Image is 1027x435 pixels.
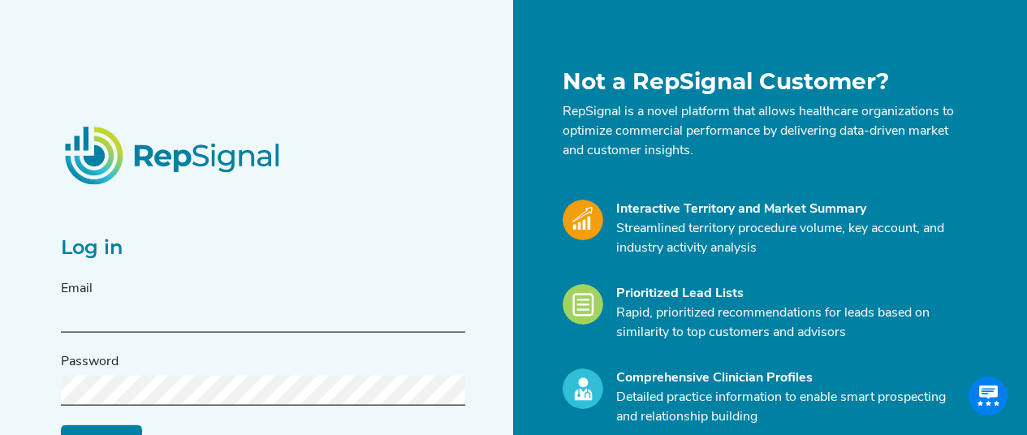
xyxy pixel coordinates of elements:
[61,236,465,260] h2: Log in
[563,368,603,409] img: Profile_Icon.739e2aba.svg
[616,200,957,219] div: Interactive Territory and Market Summary
[616,304,957,342] p: Rapid, prioritized recommendations for leads based on similarity to top customers and advisors
[61,352,119,372] label: Password
[616,219,957,258] p: Streamlined territory procedure volume, key account, and industry activity analysis
[616,388,957,427] p: Detailed practice information to enable smart prospecting and relationship building
[563,284,603,325] img: Leads_Icon.28e8c528.svg
[61,279,93,299] label: Email
[45,106,303,204] img: RepSignalLogo.20539ed3.png
[563,102,957,161] p: RepSignal is a novel platform that allows healthcare organizations to optimize commercial perform...
[563,68,957,96] h1: Not a RepSignal Customer?
[616,368,957,388] div: Comprehensive Clinician Profiles
[616,284,957,304] div: Prioritized Lead Lists
[563,200,603,240] img: Market_Icon.a700a4ad.svg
